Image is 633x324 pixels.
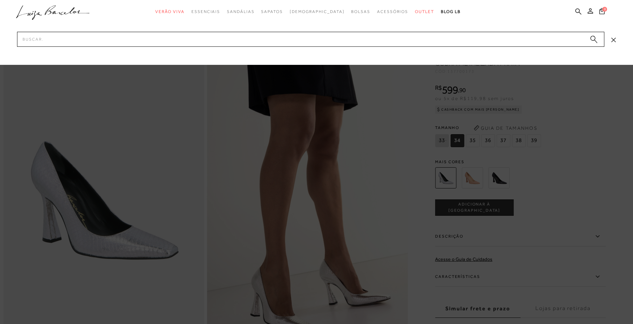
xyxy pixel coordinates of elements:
[191,9,220,14] span: Essenciais
[227,9,254,14] span: Sandálias
[597,8,607,17] button: 0
[351,5,370,18] a: categoryNavScreenReaderText
[17,32,604,47] input: Buscar.
[415,5,434,18] a: categoryNavScreenReaderText
[415,9,434,14] span: Outlet
[351,9,370,14] span: Bolsas
[602,7,607,12] span: 0
[261,5,283,18] a: categoryNavScreenReaderText
[377,5,408,18] a: categoryNavScreenReaderText
[290,9,345,14] span: [DEMOGRAPHIC_DATA]
[261,9,283,14] span: Sapatos
[441,5,461,18] a: BLOG LB
[290,5,345,18] a: noSubCategoriesText
[155,9,185,14] span: Verão Viva
[191,5,220,18] a: categoryNavScreenReaderText
[227,5,254,18] a: categoryNavScreenReaderText
[441,9,461,14] span: BLOG LB
[155,5,185,18] a: categoryNavScreenReaderText
[377,9,408,14] span: Acessórios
